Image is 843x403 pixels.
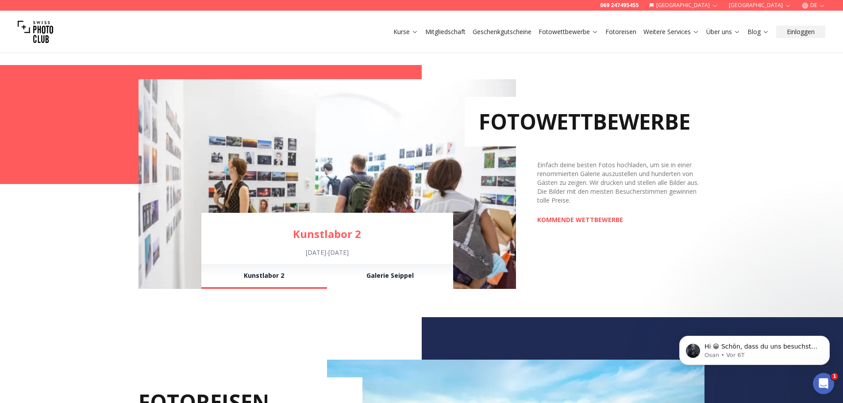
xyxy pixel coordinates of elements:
button: Fotoreisen [602,26,640,38]
button: Geschenkgutscheine [469,26,535,38]
a: Mitgliedschaft [425,27,466,36]
iframe: Intercom live chat [813,373,834,394]
a: 069 247495455 [600,2,639,9]
img: Learn Photography [139,79,516,289]
a: KOMMENDE WETTBEWERBE [537,215,623,224]
a: Kurse [393,27,418,36]
a: Geschenkgutscheine [473,27,531,36]
button: Kurse [390,26,422,38]
a: Über uns [706,27,740,36]
button: Über uns [703,26,744,38]
h2: FOTOWETTBEWERBE [465,97,704,146]
iframe: Intercom notifications Nachricht [666,317,843,379]
a: Blog [747,27,769,36]
button: Kunstlabor 2 [201,264,327,289]
button: Blog [744,26,773,38]
a: Fotowettbewerbe [539,27,598,36]
button: Fotowettbewerbe [535,26,602,38]
button: Mitgliedschaft [422,26,469,38]
img: Swiss photo club [18,14,53,50]
span: 1 [831,373,838,380]
button: Einloggen [776,26,825,38]
button: Weitere Services [640,26,703,38]
a: Kunstlabor 2 [201,227,453,241]
a: Weitere Services [643,27,699,36]
a: Fotoreisen [605,27,636,36]
div: Einfach deine besten Fotos hochladen, um sie in einer renommierten Galerie auszustellen und hunde... [537,161,705,205]
button: Galerie Seippel [327,264,453,289]
div: [DATE] - [DATE] [201,248,453,257]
